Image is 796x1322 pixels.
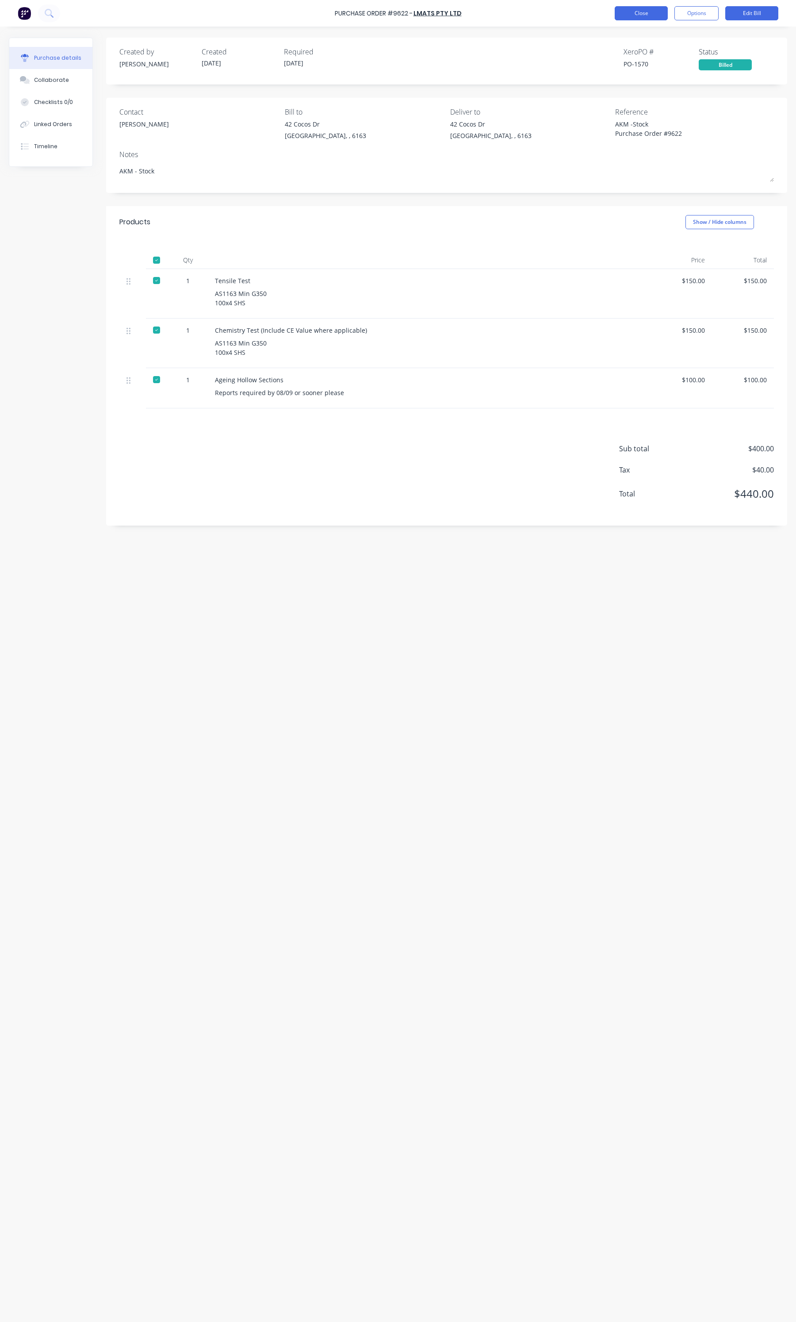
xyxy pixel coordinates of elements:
[450,119,532,129] div: 42 Cocos Dr
[119,162,774,182] textarea: AKM - Stock
[215,326,643,335] div: Chemistry Test (Include CE Value where applicable)
[619,465,685,475] span: Tax
[615,107,774,117] div: Reference
[119,107,278,117] div: Contact
[119,149,774,160] div: Notes
[168,251,208,269] div: Qty
[202,46,277,57] div: Created
[450,107,609,117] div: Deliver to
[284,46,359,57] div: Required
[685,486,774,502] span: $440.00
[624,59,699,69] div: PO-1570
[650,251,712,269] div: Price
[615,119,726,139] textarea: AKM -Stock Purchase Order #9622
[413,9,462,18] a: LMATS PTY LTD
[699,46,774,57] div: Status
[285,119,366,129] div: 42 Cocos Dr
[619,488,685,499] span: Total
[685,215,754,229] button: Show / Hide columns
[657,375,705,384] div: $100.00
[615,6,668,20] button: Close
[34,142,57,150] div: Timeline
[34,54,81,62] div: Purchase details
[674,6,719,20] button: Options
[685,465,774,475] span: $40.00
[34,76,69,84] div: Collaborate
[34,98,73,106] div: Checklists 0/0
[215,289,643,307] div: AS1163 Min G350 100x4 SHS
[9,47,92,69] button: Purchase details
[285,131,366,140] div: [GEOGRAPHIC_DATA], , 6163
[119,119,169,129] div: [PERSON_NAME]
[215,338,643,357] div: AS1163 Min G350 100x4 SHS
[119,46,195,57] div: Created by
[9,91,92,113] button: Checklists 0/0
[175,326,201,335] div: 1
[9,113,92,135] button: Linked Orders
[175,375,201,384] div: 1
[335,9,413,18] div: Purchase Order #9622 -
[624,46,699,57] div: Xero PO #
[725,6,778,20] button: Edit Bill
[619,443,685,454] span: Sub total
[215,388,643,397] div: Reports required by 08/09 or sooner please
[175,276,201,285] div: 1
[712,251,774,269] div: Total
[685,443,774,454] span: $400.00
[9,69,92,91] button: Collaborate
[9,135,92,158] button: Timeline
[18,7,31,20] img: Factory
[719,326,767,335] div: $150.00
[285,107,444,117] div: Bill to
[119,217,150,227] div: Products
[657,276,705,285] div: $150.00
[215,276,643,285] div: Tensile Test
[34,120,72,128] div: Linked Orders
[657,326,705,335] div: $150.00
[119,59,195,69] div: [PERSON_NAME]
[719,375,767,384] div: $100.00
[699,59,752,70] div: Billed
[450,131,532,140] div: [GEOGRAPHIC_DATA], , 6163
[215,375,643,384] div: Ageing Hollow Sections
[719,276,767,285] div: $150.00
